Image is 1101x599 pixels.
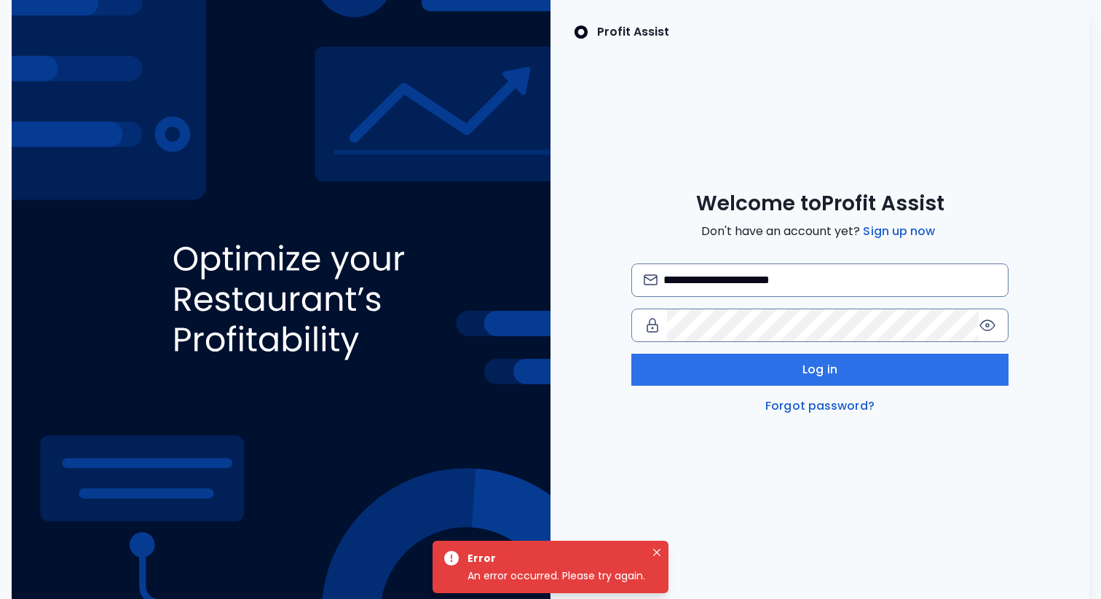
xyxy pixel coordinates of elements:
button: Log in [631,354,1009,386]
a: Sign up now [860,223,938,240]
span: Log in [802,361,837,378]
img: SpotOn Logo [574,23,588,41]
div: Error [467,550,639,567]
img: email [644,274,658,285]
div: An error occurred. Please try again. [467,567,645,584]
a: Forgot password? [762,397,877,415]
span: Don't have an account yet? [701,223,938,240]
span: Welcome to Profit Assist [696,191,944,217]
button: Close [648,544,666,561]
p: Profit Assist [597,23,669,41]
